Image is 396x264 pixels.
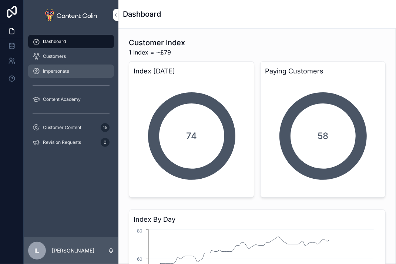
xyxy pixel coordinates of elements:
[137,256,142,262] tspan: 60
[52,247,94,254] p: [PERSON_NAME]
[43,139,81,145] span: Revision Requests
[101,123,110,132] div: 15
[28,35,114,48] a: Dashboard
[123,9,161,19] h1: Dashboard
[265,66,381,76] h3: Paying Customers
[28,121,114,134] a: Customer Content15
[28,65,114,78] a: Impersonate
[43,96,81,102] span: Content Academy
[167,130,217,142] span: 74
[43,39,66,44] span: Dashboard
[35,246,40,255] span: IL
[28,136,114,149] a: Revision Requests0
[24,30,118,159] div: scrollable content
[43,68,69,74] span: Impersonate
[134,214,381,225] h3: Index By Day
[101,138,110,147] div: 0
[28,50,114,63] a: Customers
[45,9,97,21] img: App logo
[298,130,348,142] span: 58
[134,66,249,76] h3: Index [DATE]
[28,93,114,106] a: Content Academy
[43,53,66,59] span: Customers
[137,228,142,234] tspan: 80
[129,48,185,57] span: 1 Index = ~£79
[43,125,81,131] span: Customer Content
[129,37,185,48] h1: Customer Index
